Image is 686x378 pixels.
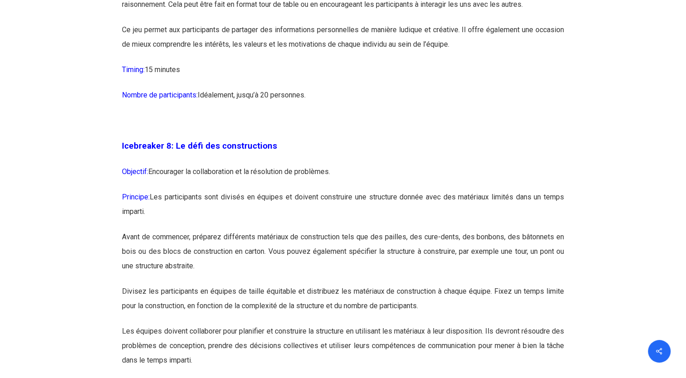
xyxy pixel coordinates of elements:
span: Timing: [122,65,145,74]
span: Nombre de participants: [122,91,198,99]
p: Avant de commencer, préparez différents matériaux de construction tels que des pailles, des cure-... [122,230,564,284]
p: Ce jeu permet aux participants de partager des informations personnelles de manière ludique et cr... [122,23,564,63]
span: Objectif: [122,167,148,176]
span: Principe: [122,193,150,201]
p: Les participants sont divisés en équipes et doivent construire une structure donnée avec des maté... [122,190,564,230]
span: Icebreaker 8: Le défi des constructions [122,141,277,151]
p: Idéalement, jusqu’à 20 personnes. [122,88,564,113]
p: Divisez les participants en équipes de taille équitable et distribuez les matériaux de constructi... [122,284,564,324]
p: Encourager la collaboration et la résolution de problèmes. [122,165,564,190]
p: 15 minutes [122,63,564,88]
